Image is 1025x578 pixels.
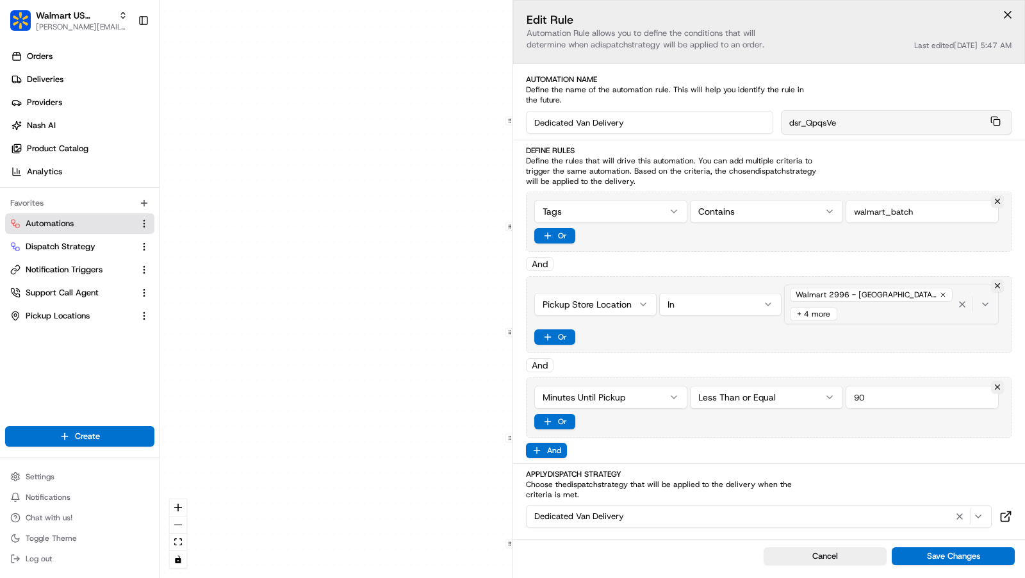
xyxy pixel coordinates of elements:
[10,287,134,299] a: Support Call Agent
[26,264,102,276] span: Notification Triggers
[846,386,999,409] input: Value
[170,499,186,516] button: zoom in
[10,10,31,31] img: Walmart US Stores
[10,310,134,322] a: Pickup Locations
[26,310,90,322] span: Pickup Locations
[5,529,154,547] button: Toggle Theme
[5,488,154,506] button: Notifications
[5,260,154,280] button: Notification Triggers
[26,286,98,299] span: Knowledge Base
[5,468,154,486] button: Settings
[27,166,62,178] span: Analytics
[84,198,110,208] span: [DATE]
[13,122,36,145] img: 1736555255976-a54dd68f-1ca7-489b-9aae-adbdc363a1c4
[5,138,160,159] a: Product Catalog
[13,220,33,241] img: Charles Folsom
[26,492,70,502] span: Notifications
[90,317,155,327] a: Powered byPylon
[846,200,999,223] input: Value
[5,213,154,234] button: Automations
[8,281,103,304] a: 📗Knowledge Base
[170,534,186,551] button: fit view
[526,358,553,372] div: And
[5,92,160,113] a: Providers
[527,13,855,26] h2: Edit Rule
[13,12,38,38] img: Nash
[113,233,140,243] span: [DATE]
[5,306,154,326] button: Pickup Locations
[13,166,86,176] div: Past conversations
[13,287,23,297] div: 📗
[5,5,133,36] button: Walmart US StoresWalmart US Stores[PERSON_NAME][EMAIL_ADDRESS][DOMAIN_NAME]
[75,431,100,442] span: Create
[5,426,154,447] button: Create
[10,241,134,252] a: Dispatch Strategy
[27,51,53,62] span: Orders
[27,122,50,145] img: 9188753566659_6852d8bf1fb38e338040_72.png
[26,287,99,299] span: Support Call Agent
[790,307,837,321] div: + 4 more
[526,85,817,105] span: Define the name of the automation rule. This will help you identify the rule in the future.
[526,145,1012,156] label: Define Rules
[218,126,233,141] button: Start new chat
[108,287,119,297] div: 💻
[26,472,54,482] span: Settings
[10,264,134,276] a: Notification Triggers
[534,329,575,345] button: Or
[5,509,154,527] button: Chat with us!
[526,74,1012,85] label: Automation Name
[5,193,154,213] div: Favorites
[764,547,887,565] button: Cancel
[526,443,567,458] button: And
[526,156,817,186] span: Define the rules that will drive this automation. You can add multiple criteria to trigger the sa...
[534,228,575,244] button: Or
[103,281,211,304] a: 💻API Documentation
[26,554,52,564] span: Log out
[199,163,233,179] button: See all
[784,285,999,324] button: Walmart 2996 - [GEOGRAPHIC_DATA], [GEOGRAPHIC_DATA] (2996)+ 4 more
[526,257,553,271] div: And
[27,97,62,108] span: Providers
[5,161,160,182] a: Analytics
[13,51,233,71] p: Welcome 👋
[40,233,104,243] span: [PERSON_NAME]
[33,82,211,95] input: Clear
[5,550,154,568] button: Log out
[170,551,186,568] button: toggle interactivity
[27,120,56,131] span: Nash AI
[526,479,817,500] span: Choose the dispatch strategy that will be applied to the delivery when the criteria is met.
[58,122,210,135] div: Start new chat
[27,74,63,85] span: Deliveries
[36,9,113,22] button: Walmart US Stores
[26,513,72,523] span: Chat with us!
[36,22,127,32] button: [PERSON_NAME][EMAIL_ADDRESS][DOMAIN_NAME]
[526,469,1012,479] label: Apply Dispatch Strategy
[5,283,154,303] button: Support Call Agent
[914,40,1012,51] div: Last edited [DATE] 5:47 AM
[27,143,88,154] span: Product Catalog
[77,198,81,208] span: •
[26,241,95,252] span: Dispatch Strategy
[26,533,77,543] span: Toggle Theme
[40,198,74,208] span: unihopllc
[534,511,624,522] span: Dedicated Van Delivery
[527,28,855,51] p: Automation Rule allows you to define the conditions that will determine when a dispatch strategy ...
[121,286,206,299] span: API Documentation
[106,233,111,243] span: •
[13,186,33,206] img: unihopllc
[5,46,160,67] a: Orders
[5,69,160,90] a: Deliveries
[526,505,992,528] button: Dedicated Van Delivery
[58,135,176,145] div: We're available if you need us!
[127,317,155,327] span: Pylon
[796,290,937,300] span: Walmart 2996 - [GEOGRAPHIC_DATA], [GEOGRAPHIC_DATA] (2996)
[534,414,575,429] button: Or
[5,236,154,257] button: Dispatch Strategy
[10,218,134,229] a: Automations
[26,218,74,229] span: Automations
[892,547,1015,565] button: Save Changes
[5,115,160,136] a: Nash AI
